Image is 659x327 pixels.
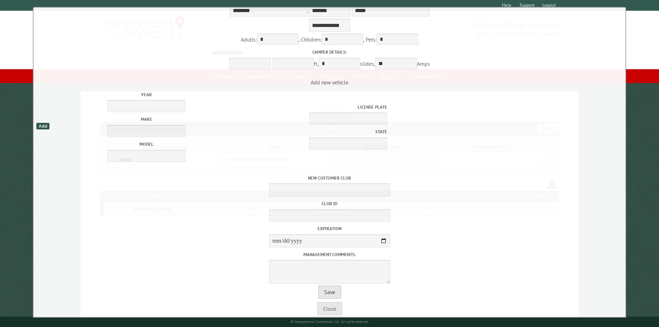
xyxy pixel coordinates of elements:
label: Management comments: [35,251,624,258]
button: Close [317,302,342,315]
div: ft, slides, Amps [35,49,624,71]
label: Model [67,141,226,147]
label: Year [67,91,226,98]
label: New customer club [35,175,624,181]
button: Save [318,285,341,299]
label: License Plate [228,104,387,110]
label: Make [67,116,226,122]
label: Expiration [35,225,624,232]
div: Adults: , Children: , Pets: [35,34,624,47]
div: Add [36,123,49,129]
span: Add new vehicle [35,79,624,166]
label: Club ID [35,200,624,207]
label: State [228,128,387,135]
small: © Campground Commander LLC. All rights reserved. [291,319,369,324]
label: Camper details: [35,49,624,55]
